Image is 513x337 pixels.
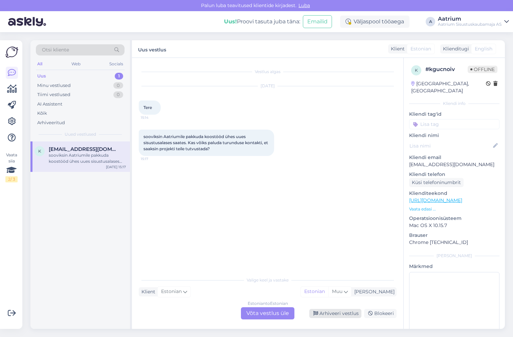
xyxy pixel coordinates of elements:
label: Uus vestlus [138,44,166,53]
input: Lisa nimi [409,142,492,150]
p: Mac OS X 10.15.7 [409,222,499,229]
p: [EMAIL_ADDRESS][DOMAIN_NAME] [409,161,499,168]
div: Blokeeri [364,309,397,318]
span: Muu [332,288,342,294]
div: 1 [115,73,123,80]
span: k [38,149,41,154]
div: A [426,17,435,26]
div: Vaata siia [5,152,18,182]
span: Uued vestlused [65,131,96,137]
b: Uus! [224,18,237,25]
div: Estonian to Estonian [248,300,288,307]
div: Tiimi vestlused [37,91,70,98]
div: Valige keel ja vastake [139,277,397,283]
span: Estonian [410,45,431,52]
div: Aatrium [438,16,501,22]
span: English [475,45,492,52]
div: Klienditugi [440,45,469,52]
span: Offline [468,66,497,73]
div: All [36,60,44,68]
p: Operatsioonisüsteem [409,215,499,222]
div: Arhiveeritud [37,119,65,126]
div: Web [70,60,82,68]
p: Märkmed [409,263,499,270]
span: k [415,68,418,73]
div: Võta vestlus üle [241,307,294,319]
div: Kliendi info [409,100,499,107]
div: Arhiveeri vestlus [309,309,361,318]
span: 15:14 [141,115,166,120]
p: Vaata edasi ... [409,206,499,212]
div: Aatrium Sisustuskaubamaja AS [438,22,501,27]
p: Kliendi telefon [409,171,499,178]
a: AatriumAatrium Sisustuskaubamaja AS [438,16,509,27]
p: Kliendi tag'id [409,111,499,118]
div: AI Assistent [37,101,62,108]
p: Klienditeekond [409,190,499,197]
div: 2 / 3 [5,176,18,182]
div: Klient [139,288,155,295]
div: 0 [113,91,123,98]
a: [URL][DOMAIN_NAME] [409,197,462,203]
div: [GEOGRAPHIC_DATA], [GEOGRAPHIC_DATA] [411,80,486,94]
p: Brauser [409,232,499,239]
div: # kgucnoiv [425,65,468,73]
div: sooviksin Aatriumile pakkuda koostööd ühes uues sisustusalases saates. Kas võiks paluda turunduse... [49,152,126,164]
div: [DATE] [139,83,397,89]
span: sooviksin Aatriumile pakkuda koostööd ühes uues sisustusalases saates. Kas võiks paluda turunduse... [143,134,269,151]
p: Kliendi email [409,154,499,161]
div: Socials [108,60,125,68]
span: Tere [143,105,152,110]
div: Küsi telefoninumbrit [409,178,464,187]
div: Väljaspool tööaega [340,16,409,28]
p: Chrome [TECHNICAL_ID] [409,239,499,246]
div: Estonian [301,287,328,297]
input: Lisa tag [409,119,499,129]
button: Emailid [303,15,332,28]
div: Proovi tasuta juba täna: [224,18,300,26]
span: Estonian [161,288,182,295]
span: Luba [296,2,312,8]
span: Otsi kliente [42,46,69,53]
div: Minu vestlused [37,82,71,89]
span: 15:17 [141,156,166,161]
div: [DATE] 15:17 [106,164,126,170]
span: kaur.peegel@gmail.com [49,146,119,152]
p: Kliendi nimi [409,132,499,139]
div: Uus [37,73,46,80]
div: 0 [113,82,123,89]
img: Askly Logo [5,46,18,59]
div: Kõik [37,110,47,117]
div: [PERSON_NAME] [409,253,499,259]
div: [PERSON_NAME] [352,288,395,295]
div: Vestlus algas [139,69,397,75]
div: Klient [388,45,405,52]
